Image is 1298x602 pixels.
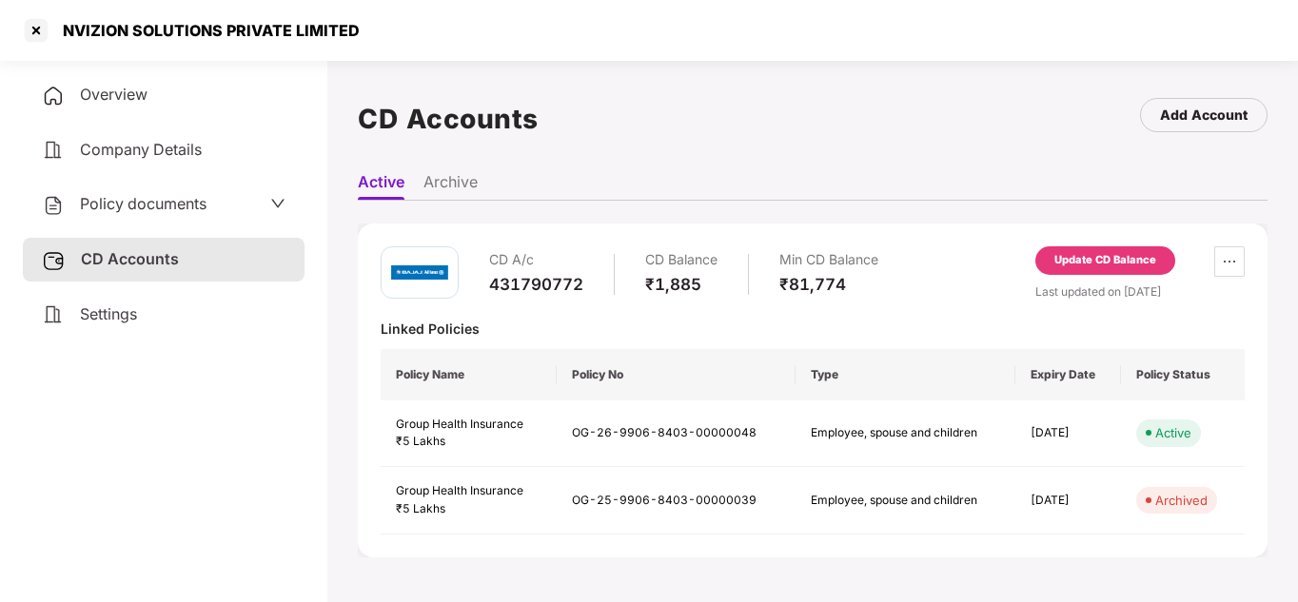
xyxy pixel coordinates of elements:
[381,320,1245,338] div: Linked Policies
[645,246,718,274] div: CD Balance
[80,85,147,104] span: Overview
[1015,400,1121,468] td: [DATE]
[796,349,1014,400] th: Type
[81,249,179,268] span: CD Accounts
[42,303,65,326] img: svg+xml;base64,PHN2ZyB4bWxucz0iaHR0cDovL3d3dy53My5vcmcvMjAwMC9zdmciIHdpZHRoPSIyNCIgaGVpZ2h0PSIyNC...
[423,172,478,200] li: Archive
[270,196,285,211] span: down
[1155,423,1191,442] div: Active
[1214,246,1245,277] button: ellipsis
[396,434,445,448] span: ₹5 Lakhs
[1035,282,1245,301] div: Last updated on [DATE]
[381,349,557,400] th: Policy Name
[645,274,718,295] div: ₹1,885
[557,467,796,534] td: OG-25-9906-8403-00000039
[811,424,999,442] div: Employee, spouse and children
[42,249,66,272] img: svg+xml;base64,PHN2ZyB3aWR0aD0iMjUiIGhlaWdodD0iMjQiIHZpZXdCb3g9IjAgMCAyNSAyNCIgZmlsbD0ibm9uZSIgeG...
[80,140,202,159] span: Company Details
[811,492,999,510] div: Employee, spouse and children
[1160,105,1248,126] div: Add Account
[489,246,583,274] div: CD A/c
[80,304,137,323] span: Settings
[396,501,445,515] span: ₹5 Lakhs
[42,194,65,217] img: svg+xml;base64,PHN2ZyB4bWxucz0iaHR0cDovL3d3dy53My5vcmcvMjAwMC9zdmciIHdpZHRoPSIyNCIgaGVpZ2h0PSIyNC...
[391,255,448,291] img: bajaj.png
[51,21,360,40] div: NVIZION SOLUTIONS PRIVATE LIMITED
[779,246,878,274] div: Min CD Balance
[489,274,583,295] div: 431790772
[1015,349,1121,400] th: Expiry Date
[1015,467,1121,534] td: [DATE]
[42,85,65,107] img: svg+xml;base64,PHN2ZyB4bWxucz0iaHR0cDovL3d3dy53My5vcmcvMjAwMC9zdmciIHdpZHRoPSIyNCIgaGVpZ2h0PSIyNC...
[396,482,541,500] div: Group Health Insurance
[557,349,796,400] th: Policy No
[1215,254,1244,269] span: ellipsis
[358,172,404,200] li: Active
[80,194,206,213] span: Policy documents
[1054,252,1156,269] div: Update CD Balance
[1121,349,1245,400] th: Policy Status
[779,274,878,295] div: ₹81,774
[557,400,796,468] td: OG-26-9906-8403-00000048
[42,139,65,162] img: svg+xml;base64,PHN2ZyB4bWxucz0iaHR0cDovL3d3dy53My5vcmcvMjAwMC9zdmciIHdpZHRoPSIyNCIgaGVpZ2h0PSIyNC...
[1155,491,1208,510] div: Archived
[358,98,539,140] h1: CD Accounts
[396,416,541,434] div: Group Health Insurance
